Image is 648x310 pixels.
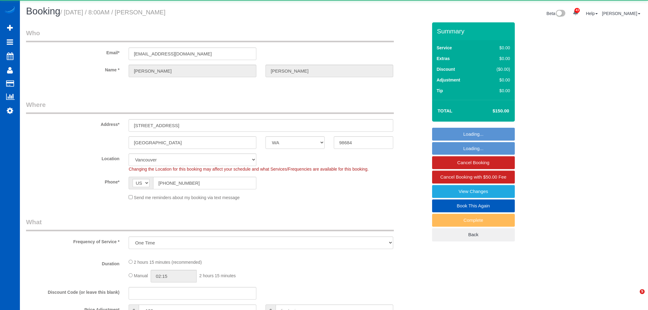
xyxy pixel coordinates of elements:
[4,6,16,15] img: Automaid Logo
[432,185,515,198] a: View Changes
[266,65,393,77] input: Last Name*
[334,136,393,149] input: Zip Code*
[129,65,256,77] input: First Name*
[437,45,452,51] label: Service
[437,55,450,62] label: Extras
[21,47,124,56] label: Email*
[474,108,509,114] h4: $150.00
[21,287,124,295] label: Discount Code (or leave this blank)
[129,136,256,149] input: City*
[484,88,510,94] div: $0.00
[555,10,565,18] img: New interface
[199,273,236,278] span: 2 hours 15 minutes
[26,28,394,42] legend: Who
[484,77,510,83] div: $0.00
[484,55,510,62] div: $0.00
[432,156,515,169] a: Cancel Booking
[484,45,510,51] div: $0.00
[437,77,460,83] label: Adjustment
[432,199,515,212] a: Book This Again
[602,11,640,16] a: [PERSON_NAME]
[21,65,124,73] label: Name *
[437,28,512,35] h3: Summary
[440,174,507,180] span: Cancel Booking with $50.00 Fee
[129,47,256,60] input: Email*
[21,119,124,127] label: Address*
[26,6,60,17] span: Booking
[586,11,598,16] a: Help
[547,11,566,16] a: Beta
[134,273,148,278] span: Manual
[437,66,455,72] label: Discount
[437,88,443,94] label: Tip
[134,195,240,200] span: Send me reminders about my booking via text message
[21,259,124,267] label: Duration
[484,66,510,72] div: ($0.00)
[432,228,515,241] a: Back
[21,236,124,245] label: Frequency of Service *
[134,260,202,265] span: 2 hours 15 minutes (recommended)
[575,8,580,13] span: 43
[60,9,165,16] small: / [DATE] / 8:00AM / [PERSON_NAME]
[627,289,642,304] iframe: Intercom live chat
[570,6,582,20] a: 43
[153,177,256,189] input: Phone*
[21,153,124,162] label: Location
[432,171,515,183] a: Cancel Booking with $50.00 Fee
[21,177,124,185] label: Phone*
[26,100,394,114] legend: Where
[438,108,453,113] strong: Total
[129,167,368,172] span: Changing the Location for this booking may affect your schedule and what Services/Frequencies are...
[640,289,645,294] span: 5
[26,217,394,231] legend: What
